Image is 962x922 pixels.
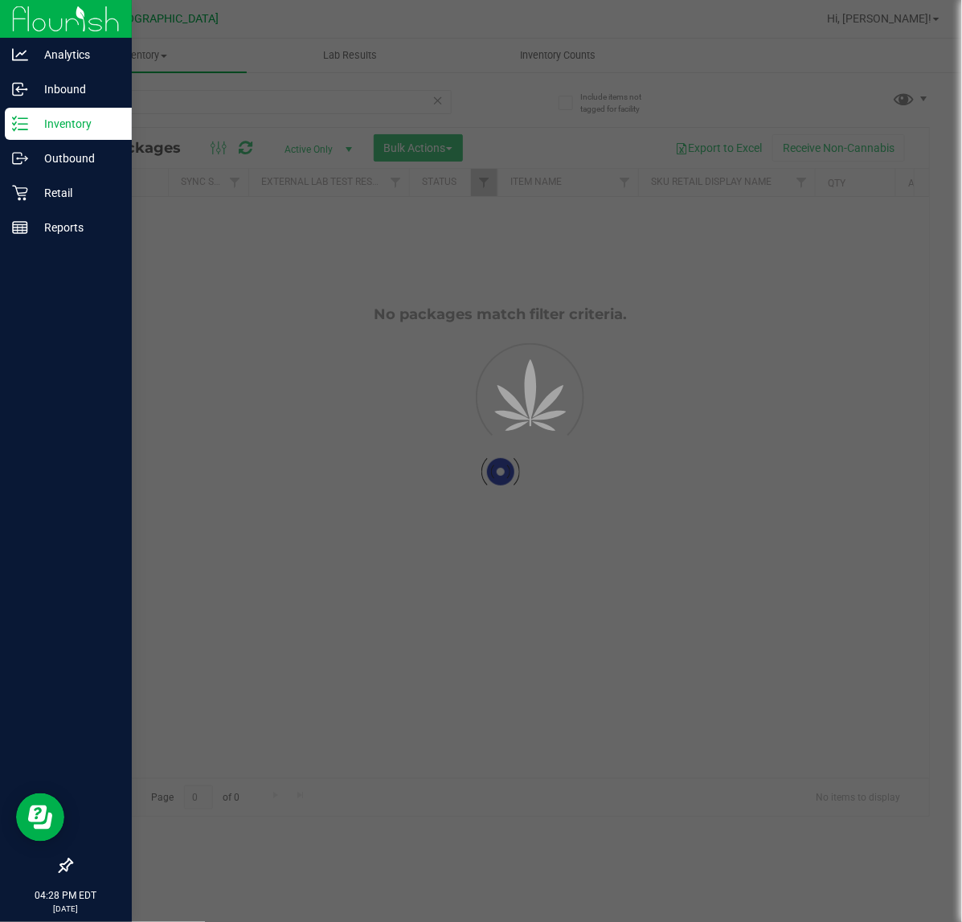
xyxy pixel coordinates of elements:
[28,149,125,168] p: Outbound
[12,81,28,97] inline-svg: Inbound
[28,45,125,64] p: Analytics
[12,185,28,201] inline-svg: Retail
[12,219,28,236] inline-svg: Reports
[7,903,125,915] p: [DATE]
[28,218,125,237] p: Reports
[7,888,125,903] p: 04:28 PM EDT
[12,47,28,63] inline-svg: Analytics
[28,114,125,133] p: Inventory
[16,793,64,842] iframe: Resource center
[12,150,28,166] inline-svg: Outbound
[28,80,125,99] p: Inbound
[12,116,28,132] inline-svg: Inventory
[28,183,125,203] p: Retail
